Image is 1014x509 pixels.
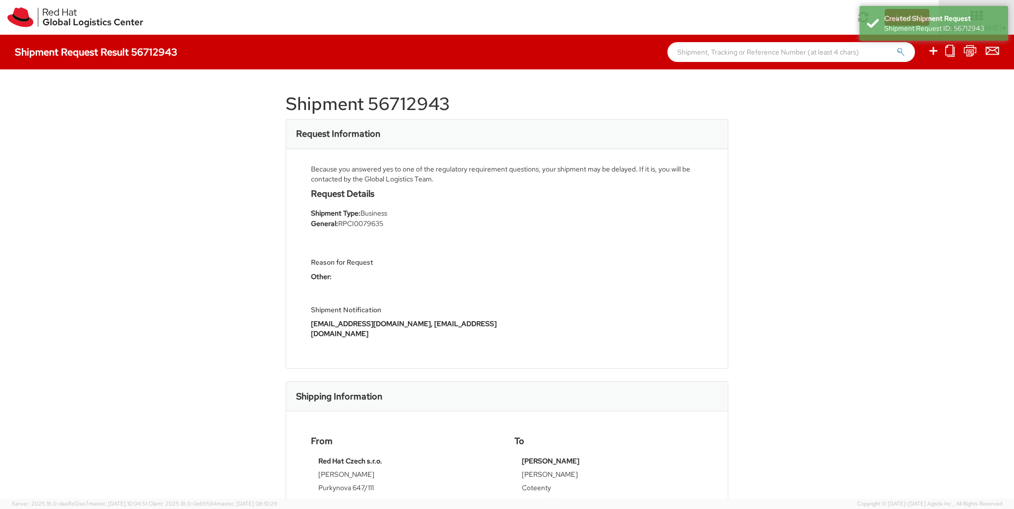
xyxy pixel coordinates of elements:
[89,500,147,507] span: master, [DATE] 10:04:51
[318,483,492,496] td: Purkynova 647/111
[296,392,382,401] h3: Shipping Information
[311,319,497,338] strong: [EMAIL_ADDRESS][DOMAIN_NAME], [EMAIL_ADDRESS][DOMAIN_NAME]
[667,42,915,62] input: Shipment, Tracking or Reference Number (at least 4 chars)
[311,219,338,228] strong: General:
[318,456,382,465] strong: Red Hat Czech s.r.o.
[318,469,492,483] td: [PERSON_NAME]
[311,219,500,229] li: RPCI0079635
[7,7,143,27] img: rh-logistics-00dfa346123c4ec078e1.svg
[514,436,703,446] h4: To
[857,500,1002,508] span: Copyright © [DATE]-[DATE] Agistix Inc., All Rights Reserved
[311,272,332,281] strong: Other:
[884,23,1001,33] div: Shipment Request ID: 56712943
[522,469,696,483] td: [PERSON_NAME]
[311,208,500,219] li: Business
[522,483,696,496] td: Coteenty
[311,164,703,184] div: Because you answered yes to one of the regulatory requirement questions, your shipment may be del...
[286,94,728,114] h1: Shipment 56712943
[311,306,500,314] h5: Shipment Notification
[15,47,177,57] h4: Shipment Request Result 56712943
[311,259,500,266] h5: Reason for Request
[311,189,500,199] h4: Request Details
[296,129,380,139] h3: Request Information
[311,436,500,446] h4: From
[12,500,147,507] span: Server: 2025.18.0-daa1fe12ee7
[217,500,277,507] span: master, [DATE] 08:10:29
[149,500,277,507] span: Client: 2025.18.0-0e69584
[522,456,579,465] strong: [PERSON_NAME]
[311,209,360,218] strong: Shipment Type:
[884,13,1001,23] div: Created Shipment Request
